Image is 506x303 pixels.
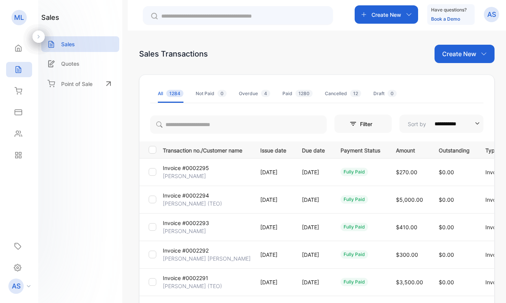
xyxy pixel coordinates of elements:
div: fully paid [341,250,368,259]
span: $410.00 [396,224,417,230]
p: Due date [302,145,325,154]
p: [PERSON_NAME] (TEO) [163,282,222,290]
p: [PERSON_NAME] [163,172,206,180]
span: $270.00 [396,169,417,175]
button: AS [484,5,499,24]
span: $3,500.00 [396,279,423,285]
p: [DATE] [260,278,286,286]
p: Transaction no./Customer name [163,145,251,154]
p: [DATE] [302,251,325,259]
p: Create New [371,11,401,19]
div: Cancelled [325,90,361,97]
p: Amount [396,145,423,154]
p: [DATE] [302,196,325,204]
p: [DATE] [260,168,286,176]
p: Payment Status [341,145,380,154]
p: [DATE] [302,223,325,231]
span: $300.00 [396,251,418,258]
button: Create New [355,5,418,24]
span: $5,000.00 [396,196,423,203]
div: All [158,90,183,97]
a: Sales [41,36,119,52]
p: Sort by [408,120,426,128]
div: fully paid [341,168,368,176]
button: Create New [435,45,495,63]
a: Point of Sale [41,75,119,92]
p: Invoice #0002291 [163,274,208,282]
div: Overdue [239,90,270,97]
span: 12 [350,90,361,97]
p: [DATE] [260,251,286,259]
p: [PERSON_NAME] [163,227,206,235]
div: Sales Transactions [139,48,208,60]
span: 4 [261,90,270,97]
div: Draft [373,90,397,97]
p: Have questions? [431,6,467,14]
span: 1280 [295,90,313,97]
p: [PERSON_NAME] (TEO) [163,199,222,207]
p: AS [487,10,496,19]
p: Sales [61,40,75,48]
p: AS [12,281,21,291]
div: Not Paid [196,90,227,97]
button: Sort by [399,115,483,133]
p: ML [14,13,24,23]
span: 0 [388,90,397,97]
p: Outstanding [439,145,470,154]
div: fully paid [341,278,368,286]
span: 1284 [166,90,183,97]
div: fully paid [341,195,368,204]
p: Quotes [61,60,79,68]
p: Create New [442,49,476,58]
span: $0.00 [439,169,454,175]
span: $0.00 [439,224,454,230]
span: $0.00 [439,279,454,285]
p: Invoice #0002294 [163,191,209,199]
div: fully paid [341,223,368,231]
p: Issue date [260,145,286,154]
h1: sales [41,12,59,23]
iframe: LiveChat chat widget [474,271,506,303]
span: $0.00 [439,196,454,203]
div: Paid [282,90,313,97]
p: Invoice #0002293 [163,219,209,227]
a: Book a Demo [431,16,460,22]
p: [DATE] [302,278,325,286]
span: $0.00 [439,251,454,258]
p: Invoice #0002295 [163,164,209,172]
p: Point of Sale [61,80,92,88]
p: [DATE] [302,168,325,176]
p: [PERSON_NAME] [PERSON_NAME] [163,254,251,262]
span: 0 [217,90,227,97]
p: [DATE] [260,223,286,231]
a: Quotes [41,56,119,71]
p: Invoice #0002292 [163,246,209,254]
p: [DATE] [260,196,286,204]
